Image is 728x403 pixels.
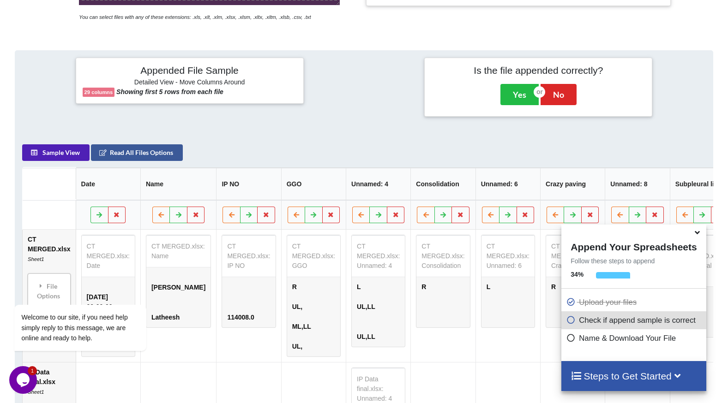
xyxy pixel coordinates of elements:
td: L [481,277,534,297]
td: R [287,277,340,297]
td: Latheesh [146,308,211,327]
h4: Is the file appended correctly? [431,65,645,76]
h4: Steps to Get Started [571,370,697,382]
iframe: chat widget [9,221,175,362]
b: 29 columns [84,89,113,95]
th: Date [75,168,140,200]
p: Follow these steps to append [561,256,706,266]
td: UL,LL [352,327,405,347]
td: 114008.0 [222,308,275,327]
button: Sample View [22,144,90,161]
p: Upload your files [566,296,704,308]
b: 34 % [571,271,584,278]
iframe: chat widget [9,366,39,394]
th: GGO [281,168,345,200]
button: Read All Files Options [91,144,183,161]
td: ML,LL [287,317,340,337]
h6: Detailed View - Move Columns Around [83,78,297,88]
button: No [541,84,577,105]
p: Name & Download Your File [566,332,704,344]
td: UL, [287,337,340,356]
th: Unnamed: 8 [605,168,669,200]
th: IP NO [216,168,281,200]
h4: Append Your Spreadsheets [561,239,706,253]
p: Check if append sample is correct [566,314,704,326]
th: Consolidation [410,168,475,200]
h4: Appended File Sample [83,65,297,77]
th: Name [140,168,216,200]
td: R [416,277,469,297]
i: Sheet1 [28,389,44,395]
b: Showing first 5 rows from each file [116,88,223,95]
td: [PERSON_NAME] [146,278,211,297]
th: Crazy paving [540,168,605,200]
i: You can select files with any of these extensions: .xls, .xlt, .xlm, .xlsx, .xlsm, .xltx, .xltm, ... [79,14,311,20]
td: UL,LL [352,297,405,317]
td: L [352,277,405,297]
td: UL, [287,297,340,317]
th: Unnamed: 6 [475,168,540,200]
button: Yes [500,84,539,105]
td: R [546,277,599,297]
th: Unnamed: 4 [346,168,410,200]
